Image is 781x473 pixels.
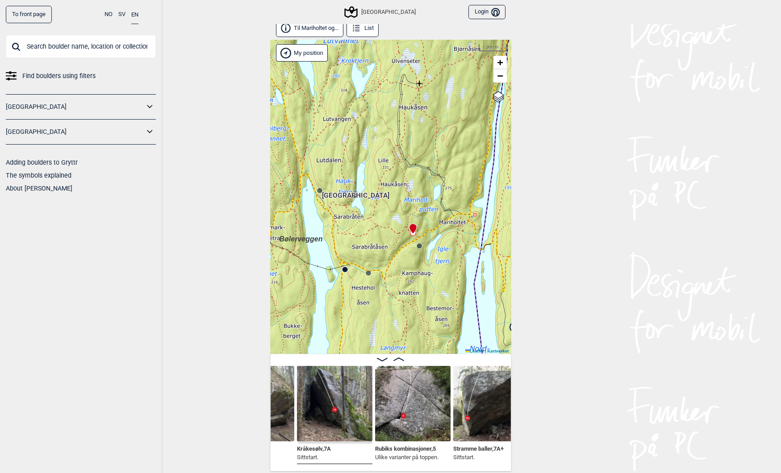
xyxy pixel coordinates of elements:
[280,234,285,239] div: Bølerveggen
[6,125,144,138] a: [GEOGRAPHIC_DATA]
[375,366,451,441] img: Rubiks Kombinasjoner 210117
[6,159,78,166] a: Adding boulders to Gryttr
[375,453,439,462] p: Ulike varianter på toppen.
[487,349,509,353] a: Kartverket
[6,185,72,192] a: About [PERSON_NAME]
[280,235,323,243] span: Bølerveggen
[118,6,125,23] button: SV
[346,7,415,17] div: [GEOGRAPHIC_DATA]
[276,20,344,37] button: Til Mariholtet og...
[479,44,507,51] div: 300 m
[497,70,503,81] span: −
[6,70,156,83] a: Find boulders using filters
[347,20,379,37] button: List
[353,182,359,187] div: [GEOGRAPHIC_DATA]
[22,70,96,83] span: Find boulders using filters
[465,349,484,353] a: Leaflet
[6,172,71,179] a: The symbols explained
[297,366,372,441] img: Krakesolv 210506
[297,453,331,462] p: Sittstart.
[6,6,52,23] a: To front page
[276,44,328,62] div: Show my position
[453,453,504,462] p: Sittstart.
[453,444,504,452] span: Stramme baller , 7A+
[104,6,113,23] button: NO
[468,5,505,20] button: Login
[490,87,507,107] a: Layers
[493,56,507,69] a: Zoom in
[131,6,138,24] button: EN
[485,349,486,353] span: |
[493,69,507,83] a: Zoom out
[497,57,503,68] span: +
[453,366,529,441] img: Stramme baller 200509
[6,100,144,113] a: [GEOGRAPHIC_DATA]
[297,444,331,452] span: Kråkesølv , 7A
[6,35,156,58] input: Search boulder name, location or collection
[375,444,436,452] span: Rubiks kombinasjoner , 5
